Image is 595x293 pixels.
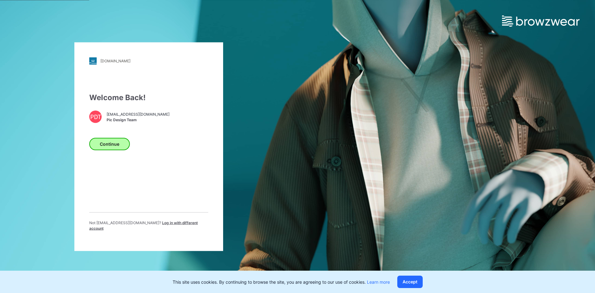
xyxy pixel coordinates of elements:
[173,279,390,285] p: This site uses cookies. By continuing to browse the site, you are agreeing to our use of cookies.
[367,279,390,285] a: Learn more
[89,138,130,150] button: Continue
[89,57,97,64] img: stylezone-logo.562084cfcfab977791bfbf7441f1a819.svg
[397,276,423,288] button: Accept
[100,59,130,63] div: [DOMAIN_NAME]
[89,110,102,123] div: PDT
[89,92,208,103] div: Welcome Back!
[107,112,170,117] span: [EMAIL_ADDRESS][DOMAIN_NAME]
[89,220,208,231] p: Not [EMAIL_ADDRESS][DOMAIN_NAME] ?
[502,16,580,27] img: browzwear-logo.e42bd6dac1945053ebaf764b6aa21510.svg
[107,117,170,123] span: Pic Design Team
[89,57,208,64] a: [DOMAIN_NAME]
